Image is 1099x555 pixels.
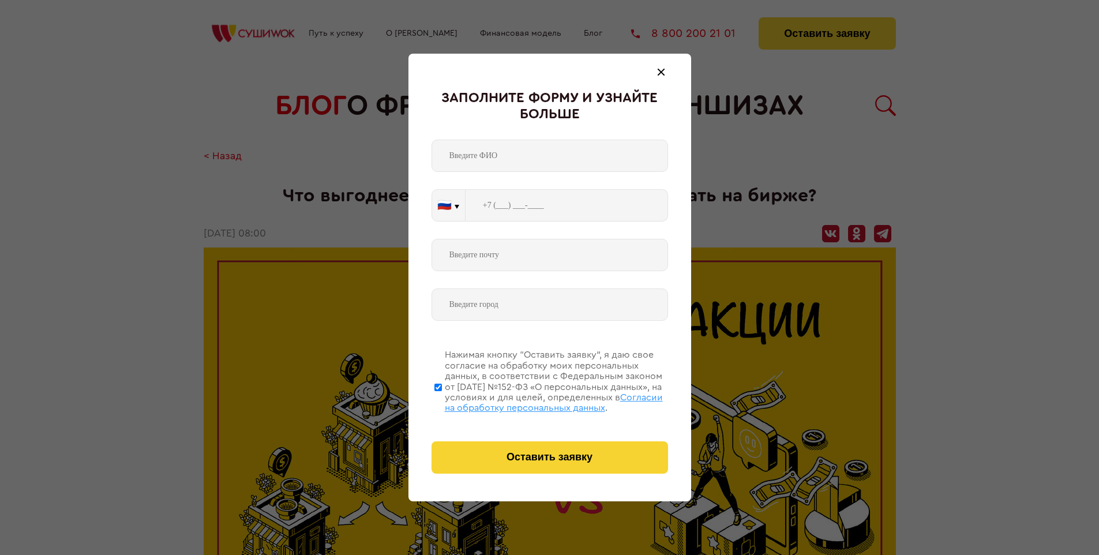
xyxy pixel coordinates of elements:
[432,441,668,474] button: Оставить заявку
[432,239,668,271] input: Введите почту
[445,393,663,412] span: Согласии на обработку персональных данных
[445,350,668,413] div: Нажимая кнопку “Оставить заявку”, я даю свое согласие на обработку моих персональных данных, в со...
[432,190,465,221] button: 🇷🇺
[432,288,668,321] input: Введите город
[432,140,668,172] input: Введите ФИО
[432,91,668,122] div: Заполните форму и узнайте больше
[466,189,668,222] input: +7 (___) ___-____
